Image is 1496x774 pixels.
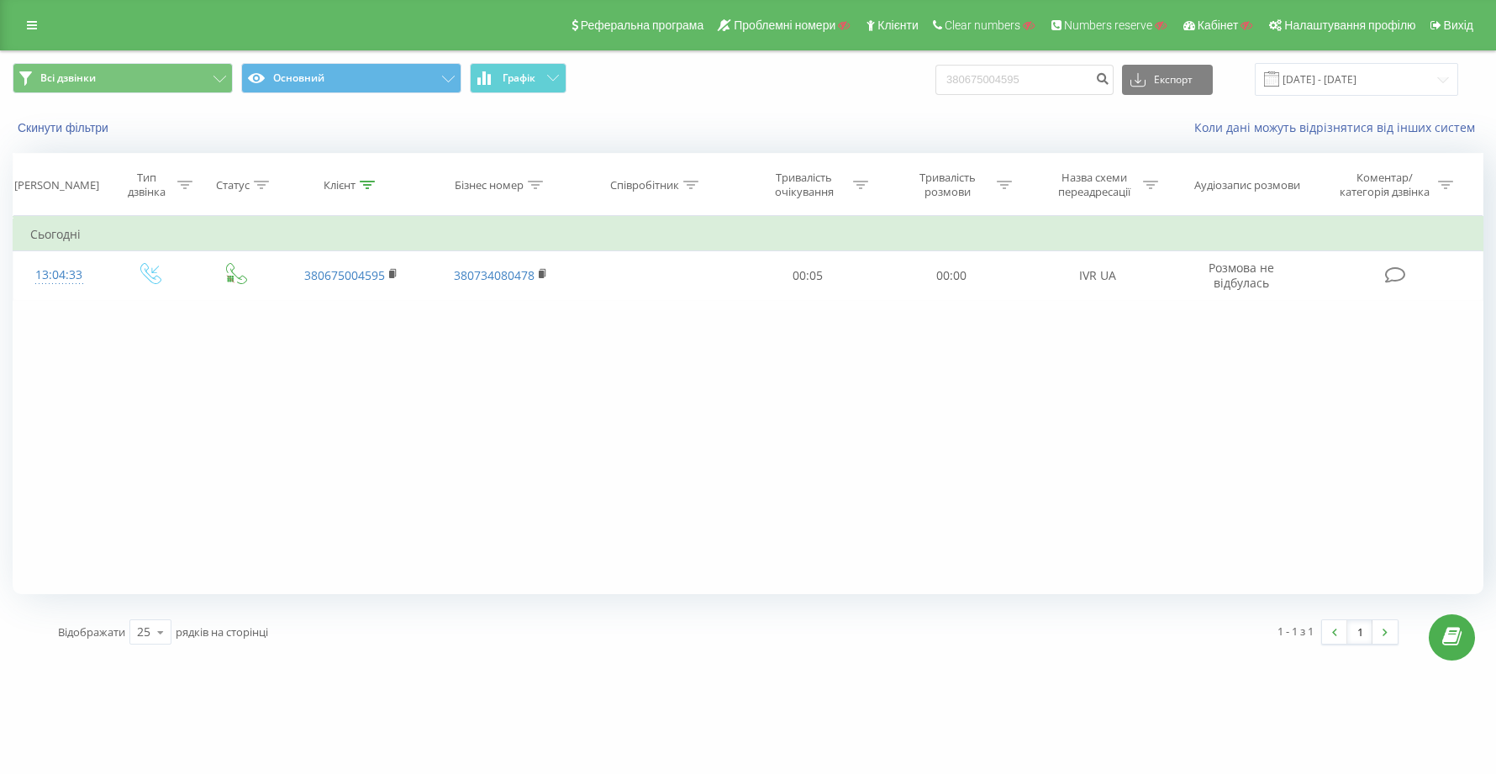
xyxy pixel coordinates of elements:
div: 1 - 1 з 1 [1277,623,1314,640]
span: Numbers reserve [1064,18,1152,32]
td: 00:05 [736,251,880,300]
div: Співробітник [610,178,679,192]
button: Всі дзвінки [13,63,233,93]
span: Клієнти [877,18,919,32]
span: Графік [503,72,535,84]
button: Основний [241,63,461,93]
div: Тривалість очікування [759,171,849,199]
div: Назва схеми переадресації [1049,171,1139,199]
button: Скинути фільтри [13,120,117,135]
span: рядків на сторінці [176,624,268,640]
button: Експорт [1122,65,1213,95]
span: Реферальна програма [581,18,704,32]
a: 1 [1347,620,1372,644]
span: Clear numbers [945,18,1020,32]
span: Відображати [58,624,125,640]
a: Коли дані можуть відрізнятися вiд інших систем [1194,119,1483,135]
span: Всі дзвінки [40,71,96,85]
div: Коментар/категорія дзвінка [1335,171,1434,199]
span: Вихід [1444,18,1473,32]
a: 380675004595 [304,267,385,283]
div: Бізнес номер [455,178,524,192]
button: Графік [470,63,566,93]
div: Тривалість розмови [903,171,993,199]
div: Аудіозапис розмови [1194,178,1300,192]
a: 380734080478 [454,267,535,283]
span: Розмова не відбулась [1209,260,1274,291]
span: Проблемні номери [734,18,835,32]
div: 25 [137,624,150,640]
span: Кабінет [1198,18,1239,32]
td: Сьогодні [13,218,1483,251]
span: Налаштування профілю [1284,18,1415,32]
td: 00:00 [880,251,1024,300]
td: IVR UA [1024,251,1173,300]
div: Тип дзвінка [120,171,173,199]
div: Статус [216,178,250,192]
input: Пошук за номером [935,65,1114,95]
div: 13:04:33 [30,259,88,292]
div: [PERSON_NAME] [14,178,99,192]
div: Клієнт [324,178,356,192]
